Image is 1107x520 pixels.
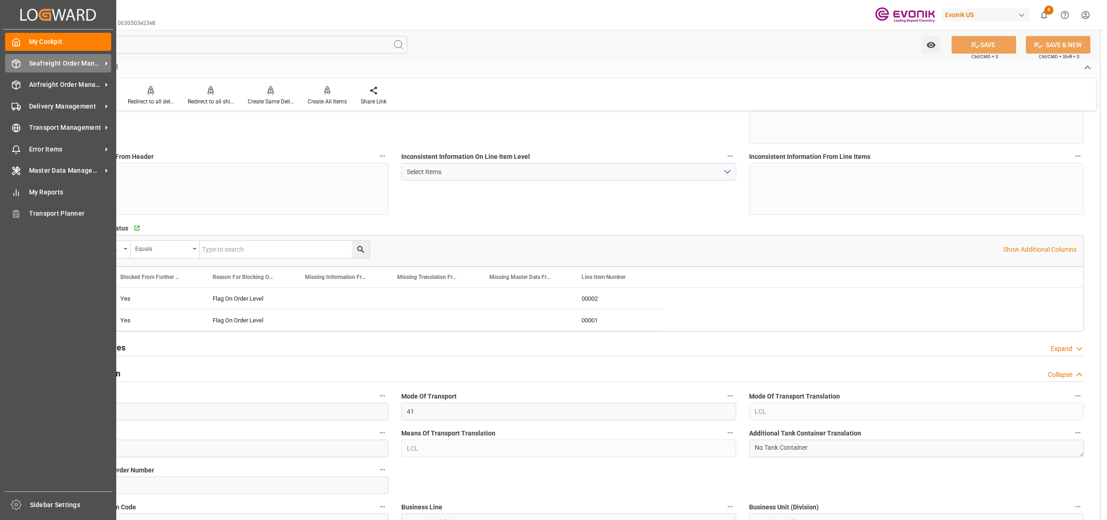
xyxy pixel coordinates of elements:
[1054,5,1075,25] button: Help Center
[376,390,388,402] button: Movement Type
[29,145,102,154] span: Error Items
[202,309,294,331] div: Flag On Order Level
[29,166,102,175] span: Master Data Management
[29,37,112,47] span: My Cockpit
[749,440,1084,457] textarea: No Tank Container
[200,241,369,258] input: Type to search
[407,167,723,177] div: Select Items
[401,152,530,162] span: Inconsistent Information On Line Item Level
[571,309,663,331] div: 00001
[971,53,998,60] span: Ctrl/CMD + S
[29,102,102,111] span: Delivery Management
[109,288,663,309] div: Press SPACE to select this row.
[213,274,274,280] span: Reason For Blocking On This Line Item
[376,501,388,513] button: Business Line Division Code
[1044,6,1053,15] span: 6
[749,429,861,438] span: Additional Tank Container Translation
[724,427,736,439] button: Means Of Transport Translation
[922,36,940,54] button: open menu
[248,97,294,106] div: Create Same Delivery Date
[29,80,102,90] span: Airfreight Order Management
[109,309,663,331] div: Press SPACE to select this row.
[376,427,388,439] button: Means Of Transport
[1034,5,1054,25] button: show 6 new notifications
[188,97,234,106] div: Redirect to all shipments
[120,288,190,309] div: Yes
[202,288,294,309] div: Flag On Order Level
[131,241,200,258] button: open menu
[941,8,1030,22] div: Evonik US
[489,274,551,280] span: Missing Master Data From SAP
[29,59,102,68] span: Seafreight Order Management
[376,150,388,162] button: Missing Master Data From Header
[361,97,387,106] div: Share Link
[1072,501,1084,513] button: Business Unit (Division)
[749,392,840,401] span: Mode Of Transport Translation
[724,390,736,402] button: Mode Of Transport
[1048,370,1072,380] div: Collapse
[875,7,935,23] img: Evonik-brand-mark-Deep-Purple-RGB.jpeg_1700498283.jpeg
[29,209,112,218] span: Transport Planner
[376,464,388,476] button: Customer Purchase Order Number
[29,187,112,197] span: My Reports
[749,152,870,162] span: Inconsistent Information From Line Items
[397,274,459,280] span: Missing Translation From Master Data
[352,241,369,258] button: search button
[128,97,174,106] div: Redirect to all deliveries
[135,242,190,253] div: Equals
[1072,427,1084,439] button: Additional Tank Container Translation
[120,310,190,331] div: Yes
[401,502,442,512] span: Business Line
[941,6,1034,24] button: Evonik US
[308,97,347,106] div: Create All Items
[401,392,457,401] span: Mode Of Transport
[1072,390,1084,402] button: Mode Of Transport Translation
[1072,150,1084,162] button: Inconsistent Information From Line Items
[1039,53,1079,60] span: Ctrl/CMD + Shift + S
[42,36,407,54] input: Search Fields
[5,205,111,223] a: Transport Planner
[749,502,819,512] span: Business Unit (Division)
[952,36,1016,54] button: SAVE
[1026,36,1090,54] button: SAVE & NEW
[1051,344,1072,354] div: Expand
[401,429,495,438] span: Means Of Transport Translation
[5,33,111,51] a: My Cockpit
[571,288,663,309] div: 00002
[5,183,111,201] a: My Reports
[305,274,367,280] span: Missing Information From Line Item
[724,150,736,162] button: Inconsistent Information On Line Item Level
[724,501,736,513] button: Business Line
[582,274,625,280] span: Line Item Number
[29,123,102,133] span: Transport Management
[120,274,182,280] span: Blocked From Further Processing
[1003,245,1077,254] p: Show Additional Columns
[401,163,736,181] button: open menu
[30,500,113,510] span: Sidebar Settings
